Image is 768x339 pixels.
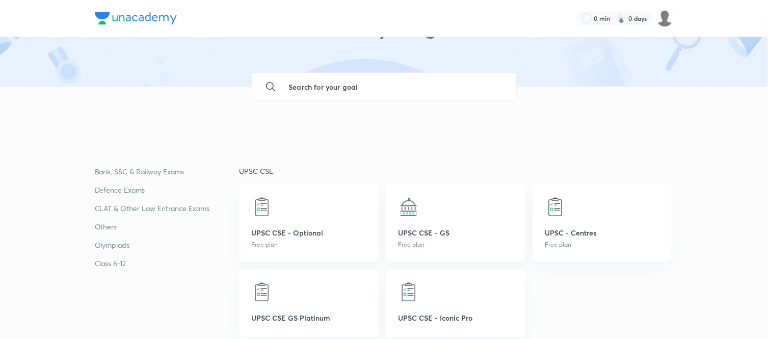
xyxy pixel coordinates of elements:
[545,227,659,238] p: UPSC - Centres
[95,166,240,178] a: Bank, SSC & Railway Exams
[95,184,240,196] a: Defence Exams
[240,166,674,176] p: UPSC CSE
[252,197,272,217] img: UPSC CSE - Optional
[252,227,366,238] p: UPSC CSE - Optional
[545,197,566,217] img: UPSC - Centres
[399,240,513,249] p: Free plan
[252,240,366,249] p: Free plan
[281,73,508,100] input: Search for your goal
[252,312,366,323] p: UPSC CSE GS Platinum
[95,221,240,233] a: Others
[399,282,419,302] img: UPSC CSE - Iconic Pro
[656,10,674,27] img: Yuvraj M
[95,202,240,215] a: CLAT & Other Law Entrance Exams
[399,312,513,323] p: UPSC CSE - Iconic Pro
[545,240,659,249] p: Free plan
[617,13,627,23] img: streak
[95,239,240,251] a: Olympiads
[95,12,177,24] img: Company Logo
[399,227,513,238] p: UPSC CSE - GS
[252,282,272,302] img: UPSC CSE GS Platinum
[95,257,240,270] a: Class 6-12
[399,197,419,217] img: UPSC CSE - GS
